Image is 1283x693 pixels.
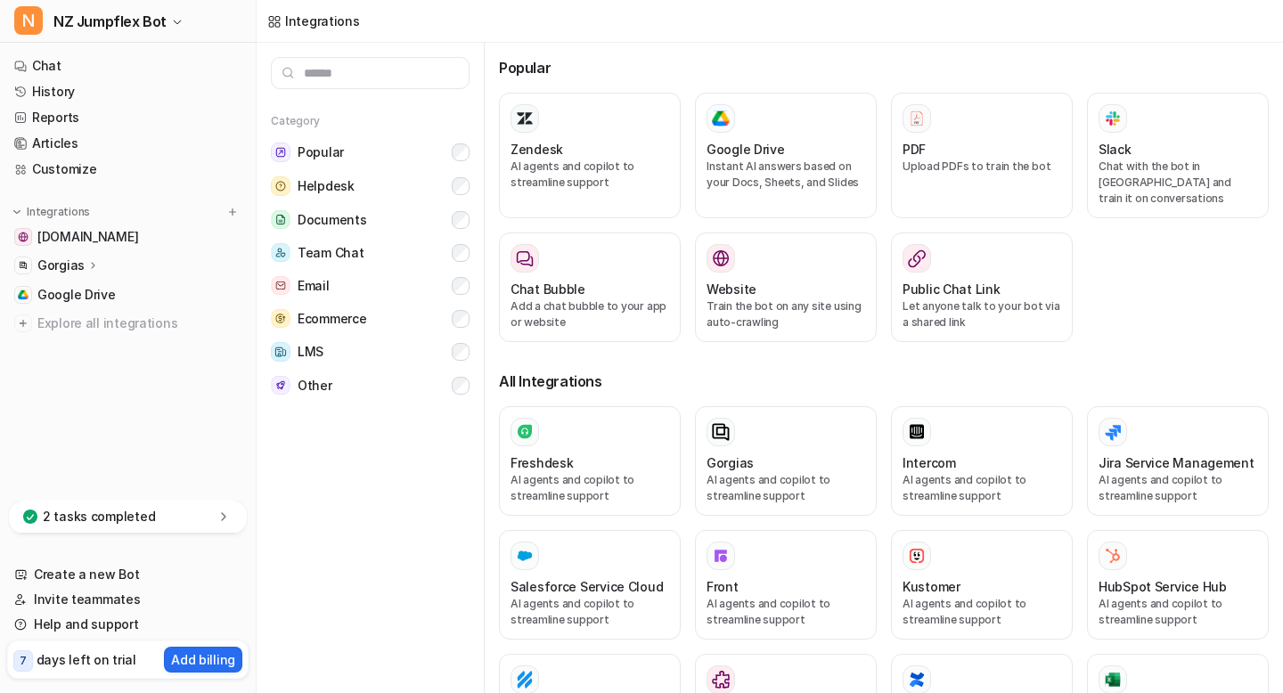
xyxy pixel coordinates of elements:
[903,453,956,472] h3: Intercom
[267,12,360,30] a: Integrations
[14,314,32,332] img: explore all integrations
[37,228,138,246] span: [DOMAIN_NAME]
[891,93,1073,218] button: PDFPDFUpload PDFs to train the bot
[271,176,290,196] img: Helpdesk
[712,249,730,267] img: Website
[707,596,865,628] p: AI agents and copilot to streamline support
[707,280,756,298] h3: Website
[271,335,470,369] button: LMSLMS
[271,169,470,203] button: HelpdeskHelpdesk
[7,131,249,156] a: Articles
[712,671,730,689] img: Other Helpdesks
[7,562,249,587] a: Create a new Bot
[271,376,290,395] img: Other
[511,159,669,191] p: AI agents and copilot to streamline support
[707,577,739,596] h3: Front
[903,140,926,159] h3: PDF
[298,177,355,195] span: Helpdesk
[511,453,573,472] h3: Freshdesk
[1099,453,1254,472] h3: Jira Service Management
[908,110,926,126] img: PDF
[903,577,960,596] h3: Kustomer
[43,508,155,526] p: 2 tasks completed
[511,472,669,504] p: AI agents and copilot to streamline support
[695,232,877,342] button: WebsiteWebsiteTrain the bot on any site using auto-crawling
[511,298,669,330] p: Add a chat bubble to your app or website
[499,57,1269,78] h3: Popular
[7,157,249,182] a: Customize
[18,260,29,271] img: Gorgias
[164,647,242,673] button: Add billing
[7,224,249,249] a: www.jumpflex.co.nz[DOMAIN_NAME]
[1099,577,1227,596] h3: HubSpot Service Hub
[903,596,1061,628] p: AI agents and copilot to streamline support
[298,277,330,295] span: Email
[516,547,534,565] img: Salesforce Service Cloud
[11,206,23,218] img: expand menu
[53,9,167,34] span: NZ Jumpflex Bot
[271,302,470,335] button: EcommerceEcommerce
[908,671,926,689] img: Confluence
[7,105,249,130] a: Reports
[908,547,926,565] img: Kustomer
[891,406,1073,516] button: IntercomAI agents and copilot to streamline support
[707,159,865,191] p: Instant AI answers based on your Docs, Sheets, and Slides
[271,203,470,236] button: DocumentsDocuments
[298,244,364,262] span: Team Chat
[903,298,1061,330] p: Let anyone talk to your bot via a shared link
[298,211,366,229] span: Documents
[511,577,663,596] h3: Salesforce Service Cloud
[271,369,470,402] button: OtherOther
[1099,159,1257,207] p: Chat with the bot in [GEOGRAPHIC_DATA] and train it on conversations
[37,309,241,338] span: Explore all integrations
[271,309,290,328] img: Ecommerce
[298,143,344,161] span: Popular
[707,140,785,159] h3: Google Drive
[891,530,1073,640] button: KustomerKustomerAI agents and copilot to streamline support
[1087,93,1269,218] button: SlackSlackChat with the bot in [GEOGRAPHIC_DATA] and train it on conversations
[707,453,754,472] h3: Gorgias
[271,143,290,162] img: Popular
[226,206,239,218] img: menu_add.svg
[171,650,235,669] p: Add billing
[27,205,90,219] p: Integrations
[298,310,366,328] span: Ecommerce
[511,596,669,628] p: AI agents and copilot to streamline support
[7,612,249,637] a: Help and support
[37,286,116,304] span: Google Drive
[499,530,681,640] button: Salesforce Service Cloud Salesforce Service CloudAI agents and copilot to streamline support
[7,53,249,78] a: Chat
[903,472,1061,504] p: AI agents and copilot to streamline support
[1087,530,1269,640] button: HubSpot Service HubHubSpot Service HubAI agents and copilot to streamline support
[712,110,730,126] img: Google Drive
[7,203,95,221] button: Integrations
[7,311,249,336] a: Explore all integrations
[271,269,470,302] button: EmailEmail
[298,377,332,395] span: Other
[7,282,249,307] a: Google DriveGoogle Drive
[271,276,290,295] img: Email
[7,79,249,104] a: History
[37,650,136,669] p: days left on trial
[903,159,1061,175] p: Upload PDFs to train the bot
[695,530,877,640] button: FrontFrontAI agents and copilot to streamline support
[7,587,249,612] a: Invite teammates
[707,298,865,330] p: Train the bot on any site using auto-crawling
[695,406,877,516] button: GorgiasAI agents and copilot to streamline support
[499,93,681,218] button: ZendeskAI agents and copilot to streamline support
[271,243,290,262] img: Team Chat
[695,93,877,218] button: Google DriveGoogle DriveInstant AI answers based on your Docs, Sheets, and Slides
[271,342,290,362] img: LMS
[271,114,470,128] h5: Category
[1099,472,1257,504] p: AI agents and copilot to streamline support
[712,547,730,565] img: Front
[1104,671,1122,689] img: CSV Files
[499,406,681,516] button: FreshdeskAI agents and copilot to streamline support
[1104,108,1122,128] img: Slack
[271,210,290,229] img: Documents
[903,280,1001,298] h3: Public Chat Link
[271,236,470,269] button: Team ChatTeam Chat
[499,371,1269,392] h3: All Integrations
[20,653,27,669] p: 7
[499,232,681,342] button: Chat BubbleAdd a chat bubble to your app or website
